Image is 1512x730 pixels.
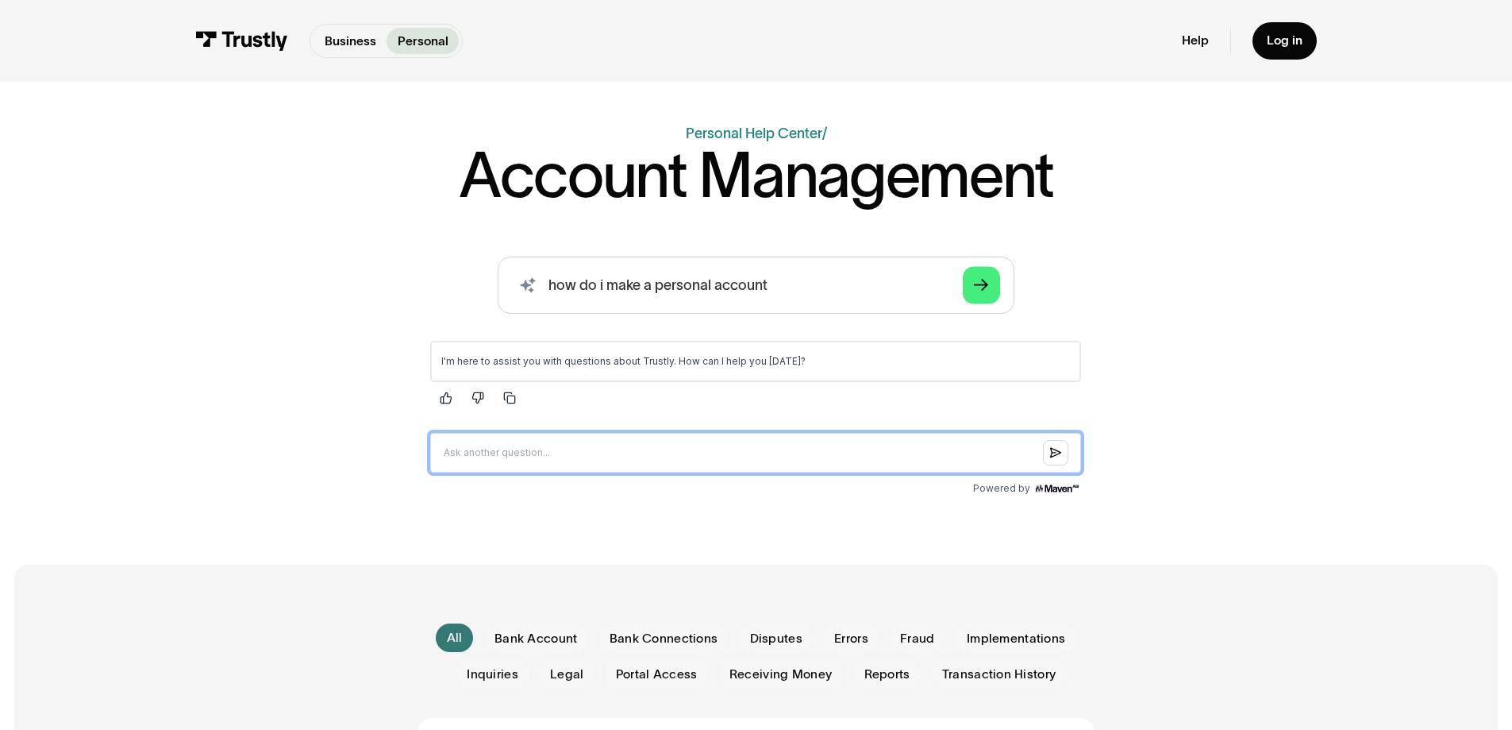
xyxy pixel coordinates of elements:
a: Business [314,28,387,54]
p: Personal [398,32,448,51]
p: Business [325,32,376,51]
span: Reports [864,666,910,683]
div: All [447,629,463,647]
a: All [436,624,473,652]
span: Legal [550,666,583,683]
button: Submit question [625,112,651,137]
span: Bank Account [494,630,577,647]
form: Search [498,257,1014,314]
span: Portal Access [616,666,698,683]
input: search [498,257,1014,314]
div: / [822,126,827,141]
a: Log in [1252,22,1317,60]
span: Fraud [900,630,934,647]
span: Errors [834,630,868,647]
span: Receiving Money [729,666,832,683]
input: Question box [13,105,664,145]
span: Bank Connections [610,630,718,647]
div: Log in [1267,33,1302,48]
span: Transaction History [942,666,1056,683]
a: Help [1182,33,1209,48]
p: I'm here to assist you with questions about Trustly. How can I help you [DATE]? [24,27,652,40]
img: Maven AGI Logo [616,154,664,167]
a: Personal [387,28,459,54]
span: Powered by [556,154,613,167]
span: Disputes [750,630,802,647]
img: Trustly Logo [195,31,288,51]
a: Personal Help Center [686,126,822,141]
span: Inquiries [467,666,518,683]
h1: Account Management [459,145,1053,207]
span: Implementations [967,630,1065,647]
form: Email Form [417,622,1094,689]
